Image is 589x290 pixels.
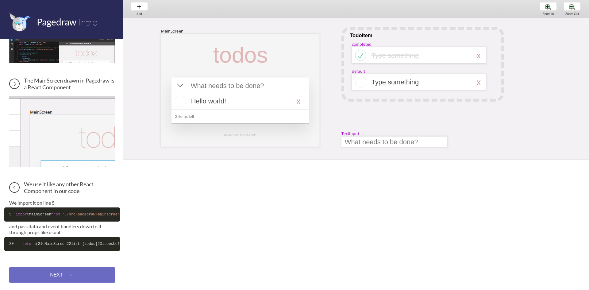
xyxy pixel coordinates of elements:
span: → [67,271,73,279]
span: 22 [67,242,71,246]
p: We import it on line 5 [9,200,115,206]
div: TextInput [341,131,359,136]
span: import [16,212,29,217]
span: from [51,212,60,217]
img: favicon.png [9,12,31,32]
h3: The MainScreen drawn in Pagedraw is a React Component [9,77,115,91]
code: MainScreen [4,207,120,222]
a: NEXT→ [9,267,115,283]
span: './src/pagedraw/mainscreen' [62,212,122,217]
img: baseline-add-24px.svg [136,3,142,10]
div: default [352,68,365,74]
span: 5 [9,212,11,217]
div: Add [128,12,151,16]
span: 21 [38,242,42,246]
div: Zoom Out [560,12,584,16]
div: x [477,77,481,87]
span: Pagedraw [37,16,76,27]
span: 20 [9,242,13,246]
h3: We use it like any other React Component in our code [9,181,115,194]
code: ( <MainScreen list={todos} itemsLeft={ .state.todos.filter( !elem.completed).length} addTodo={ .a... [4,237,120,251]
div: MainScreen [161,29,183,34]
span: Intro [78,16,98,28]
span: return [22,242,36,246]
img: zoom-minus.png [569,3,575,10]
p: and pass data and event handlers down to it through props like usual [9,223,115,235]
div: completed [352,42,372,47]
img: The MainScreen Component in Pagedraw [9,96,115,167]
span: NEXT [50,272,63,278]
div: Zoom In [537,12,560,16]
div: x [477,51,481,60]
span: 23 [98,242,102,246]
img: zoom-plus.png [545,3,551,10]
